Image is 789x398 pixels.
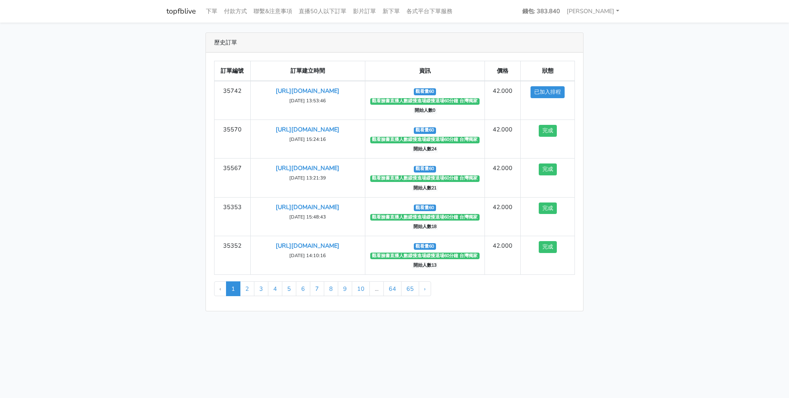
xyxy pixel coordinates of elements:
a: 聯繫&注意事項 [250,3,295,19]
span: 1 [226,281,240,296]
a: [URL][DOMAIN_NAME] [276,203,339,211]
li: « Previous [214,281,226,296]
td: 42.000 [484,81,521,120]
span: 觀看量60 [414,88,436,95]
a: 各式平台下單服務 [403,3,456,19]
a: [URL][DOMAIN_NAME] [276,242,339,250]
a: 3 [254,281,268,296]
a: 7 [310,281,324,296]
td: 35353 [215,197,251,236]
a: 下單 [203,3,221,19]
a: 2 [240,281,254,296]
a: topfblive [166,3,196,19]
a: Next » [419,281,431,296]
a: 6 [296,281,310,296]
a: 65 [401,281,419,296]
a: 4 [268,281,282,296]
span: 開始人數0 [413,108,437,114]
a: 9 [338,281,352,296]
span: 開始人數24 [412,146,438,153]
td: 42.000 [484,236,521,274]
th: 訂單編號 [215,61,251,81]
small: [DATE] 13:53:46 [289,97,326,104]
span: 觀看臉書直播人數緩慢進場緩慢退場60分鐘 台灣獨家 [370,175,480,182]
small: [DATE] 15:48:43 [289,214,326,220]
a: 8 [324,281,338,296]
a: 付款方式 [221,3,250,19]
a: [URL][DOMAIN_NAME] [276,164,339,172]
td: 35570 [215,120,251,159]
td: 42.000 [484,120,521,159]
button: 完成 [539,202,557,214]
span: 觀看量60 [414,205,436,211]
a: 錢包: 383.840 [519,3,563,19]
td: 42.000 [484,197,521,236]
small: [DATE] 14:10:16 [289,252,326,259]
a: [URL][DOMAIN_NAME] [276,87,339,95]
th: 價格 [484,61,521,81]
span: 觀看臉書直播人數緩慢進場緩慢退場60分鐘 台灣獨家 [370,137,480,143]
a: 64 [383,281,401,296]
th: 訂單建立時間 [250,61,365,81]
td: 35567 [215,159,251,197]
button: 已加入排程 [531,86,565,98]
button: 完成 [539,125,557,137]
th: 資訊 [365,61,485,81]
a: 5 [282,281,296,296]
a: 新下單 [379,3,403,19]
a: 直播50人以下訂單 [295,3,350,19]
span: 開始人數21 [412,185,438,191]
span: 開始人數18 [412,223,438,230]
td: 35352 [215,236,251,274]
button: 完成 [539,163,557,175]
div: 歷史訂單 [206,33,583,53]
a: 10 [352,281,370,296]
td: 35742 [215,81,251,120]
span: 觀看量60 [414,243,436,250]
a: [PERSON_NAME] [563,3,623,19]
span: 觀看量60 [414,166,436,173]
th: 狀態 [521,61,575,81]
td: 42.000 [484,159,521,197]
span: 觀看量60 [414,127,436,134]
a: [URL][DOMAIN_NAME] [276,125,339,133]
a: 影片訂單 [350,3,379,19]
span: 開始人數13 [412,262,438,269]
span: 觀看臉書直播人數緩慢進場緩慢退場60分鐘 台灣獨家 [370,253,480,259]
button: 完成 [539,241,557,253]
strong: 錢包: 383.840 [522,7,560,15]
span: 觀看臉書直播人數緩慢進場緩慢退場60分鐘 台灣獨家 [370,214,480,221]
span: 觀看臉書直播人數緩慢進場緩慢退場60分鐘 台灣獨家 [370,98,480,105]
small: [DATE] 15:24:16 [289,136,326,143]
small: [DATE] 13:21:39 [289,175,326,181]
